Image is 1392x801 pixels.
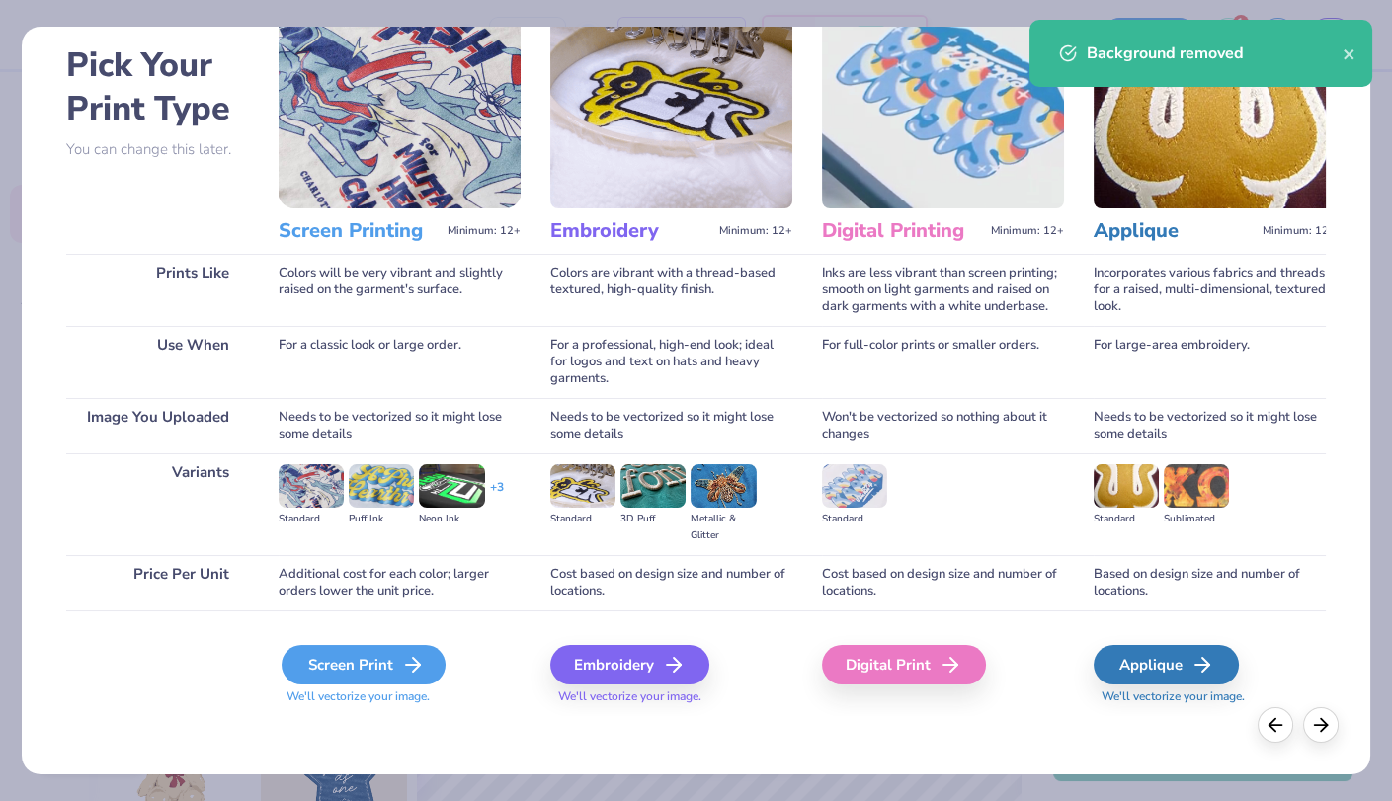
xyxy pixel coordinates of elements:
[349,511,414,527] div: Puff Ink
[550,398,792,453] div: Needs to be vectorized so it might lose some details
[991,224,1064,238] span: Minimum: 12+
[279,688,521,705] span: We'll vectorize your image.
[1094,511,1159,527] div: Standard
[1087,41,1343,65] div: Background removed
[1343,41,1356,65] button: close
[490,479,504,513] div: + 3
[279,555,521,610] div: Additional cost for each color; larger orders lower the unit price.
[66,254,249,326] div: Prints Like
[822,5,1064,208] img: Digital Printing
[419,511,484,527] div: Neon Ink
[550,464,615,508] img: Standard
[550,254,792,326] div: Colors are vibrant with a thread-based textured, high-quality finish.
[279,398,521,453] div: Needs to be vectorized so it might lose some details
[620,464,686,508] img: 3D Puff
[1094,555,1336,610] div: Based on design size and number of locations.
[419,464,484,508] img: Neon Ink
[1094,326,1336,398] div: For large-area embroidery.
[550,326,792,398] div: For a professional, high-end look; ideal for logos and text on hats and heavy garments.
[822,464,887,508] img: Standard
[1094,464,1159,508] img: Standard
[1164,464,1229,508] img: Sublimated
[691,511,756,544] div: Metallic & Glitter
[1094,688,1336,705] span: We'll vectorize your image.
[1263,224,1336,238] span: Minimum: 12+
[279,464,344,508] img: Standard
[550,688,792,705] span: We'll vectorize your image.
[66,141,249,158] p: You can change this later.
[349,464,414,508] img: Puff Ink
[822,398,1064,453] div: Won't be vectorized so nothing about it changes
[66,453,249,555] div: Variants
[550,5,792,208] img: Embroidery
[822,218,983,244] h3: Digital Printing
[66,398,249,453] div: Image You Uploaded
[282,645,446,684] div: Screen Print
[822,645,986,684] div: Digital Print
[691,464,756,508] img: Metallic & Glitter
[550,645,709,684] div: Embroidery
[279,511,344,527] div: Standard
[66,555,249,610] div: Price Per Unit
[1094,398,1336,453] div: Needs to be vectorized so it might lose some details
[1094,254,1336,326] div: Incorporates various fabrics and threads for a raised, multi-dimensional, textured look.
[66,43,249,130] h2: Pick Your Print Type
[1094,5,1336,208] img: Applique
[822,511,887,527] div: Standard
[550,555,792,610] div: Cost based on design size and number of locations.
[1164,511,1229,527] div: Sublimated
[822,555,1064,610] div: Cost based on design size and number of locations.
[822,254,1064,326] div: Inks are less vibrant than screen printing; smooth on light garments and raised on dark garments ...
[620,511,686,527] div: 3D Puff
[66,326,249,398] div: Use When
[448,224,521,238] span: Minimum: 12+
[550,218,711,244] h3: Embroidery
[822,326,1064,398] div: For full-color prints or smaller orders.
[279,326,521,398] div: For a classic look or large order.
[279,218,440,244] h3: Screen Printing
[719,224,792,238] span: Minimum: 12+
[550,511,615,527] div: Standard
[279,254,521,326] div: Colors will be very vibrant and slightly raised on the garment's surface.
[279,5,521,208] img: Screen Printing
[1094,645,1239,684] div: Applique
[1094,218,1255,244] h3: Applique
